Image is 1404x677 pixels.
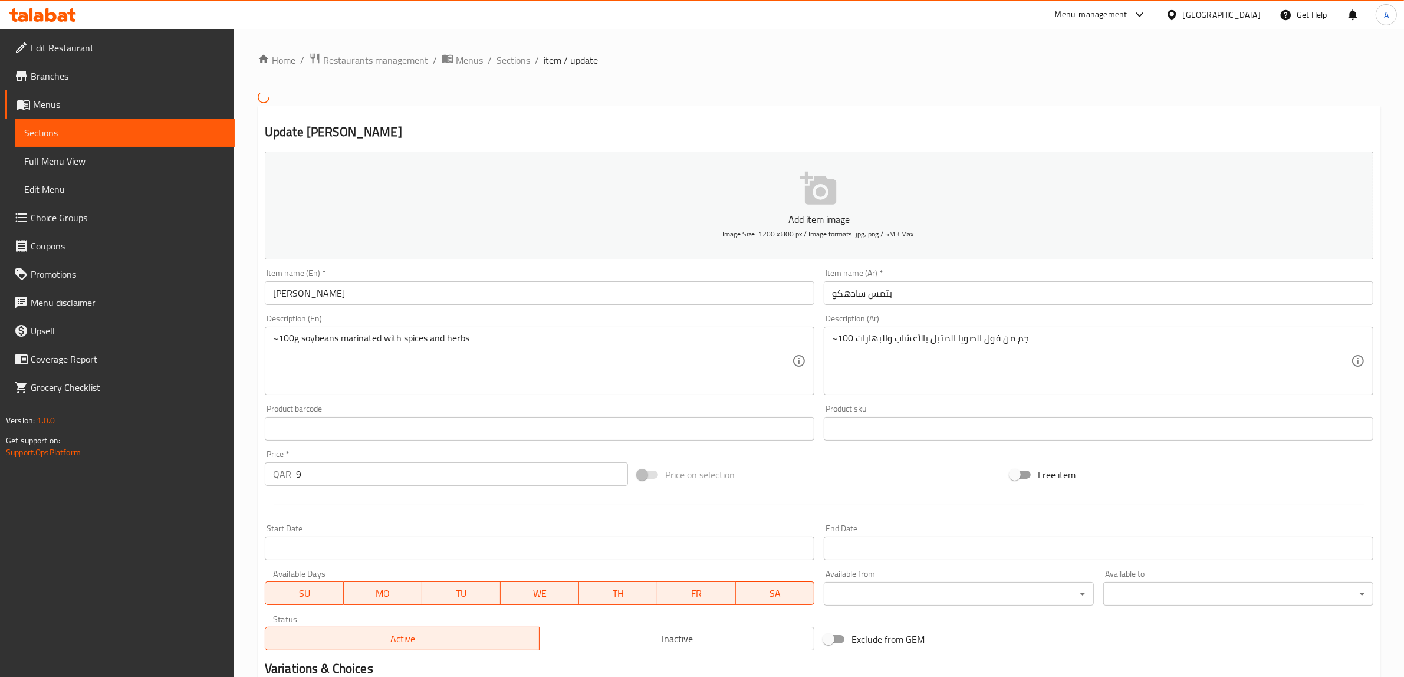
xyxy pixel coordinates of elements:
input: Please enter product sku [824,417,1373,441]
a: Sections [497,53,530,67]
li: / [433,53,437,67]
a: Promotions [5,260,235,288]
a: Menus [5,90,235,119]
button: Add item imageImage Size: 1200 x 800 px / Image formats: jpg, png / 5MB Max. [265,152,1373,259]
span: Get support on: [6,433,60,448]
a: Restaurants management [309,52,428,68]
input: Enter name Ar [824,281,1373,305]
a: Menu disclaimer [5,288,235,317]
span: Exclude from GEM [851,632,925,646]
a: Upsell [5,317,235,345]
button: MO [344,581,422,605]
span: SU [270,585,339,602]
span: Promotions [31,267,225,281]
li: / [535,53,539,67]
span: Menu disclaimer [31,295,225,310]
span: Grocery Checklist [31,380,225,395]
span: Version: [6,413,35,428]
button: SU [265,581,344,605]
a: Sections [15,119,235,147]
textarea: ~100 جم من فول الصويا المتبل بالأعشاب والبهارات [832,333,1351,389]
button: FR [657,581,736,605]
div: ​ [1103,582,1373,606]
button: Active [265,627,540,650]
input: Please enter price [296,462,628,486]
span: Active [270,630,535,648]
a: Coupons [5,232,235,260]
span: Upsell [31,324,225,338]
a: Support.OpsPlatform [6,445,81,460]
button: TH [579,581,657,605]
span: SA [741,585,810,602]
span: Free item [1038,468,1076,482]
span: Edit Restaurant [31,41,225,55]
span: Menus [33,97,225,111]
span: Image Size: 1200 x 800 px / Image formats: jpg, png / 5MB Max. [722,227,915,241]
h2: Update [PERSON_NAME] [265,123,1373,141]
a: Edit Restaurant [5,34,235,62]
span: Menus [456,53,483,67]
a: Coverage Report [5,345,235,373]
span: Coverage Report [31,352,225,366]
span: Edit Menu [24,182,225,196]
span: Full Menu View [24,154,225,168]
nav: breadcrumb [258,52,1380,68]
span: MO [348,585,417,602]
span: TH [584,585,653,602]
span: Sections [24,126,225,140]
input: Please enter product barcode [265,417,814,441]
a: Choice Groups [5,203,235,232]
span: Choice Groups [31,211,225,225]
span: item / update [544,53,598,67]
a: Home [258,53,295,67]
span: 1.0.0 [37,413,55,428]
a: Full Menu View [15,147,235,175]
button: SA [736,581,814,605]
a: Menus [442,52,483,68]
li: / [300,53,304,67]
textarea: ~100g soybeans marinated with spices and herbs [273,333,792,389]
span: Branches [31,69,225,83]
input: Enter name En [265,281,814,305]
div: ​ [824,582,1094,606]
p: Add item image [283,212,1355,226]
button: WE [501,581,579,605]
button: Inactive [539,627,814,650]
div: [GEOGRAPHIC_DATA] [1183,8,1261,21]
span: Coupons [31,239,225,253]
a: Grocery Checklist [5,373,235,402]
span: TU [427,585,496,602]
span: Inactive [544,630,810,648]
span: FR [662,585,731,602]
a: Edit Menu [15,175,235,203]
p: QAR [273,467,291,481]
a: Branches [5,62,235,90]
span: A [1384,8,1389,21]
span: WE [505,585,574,602]
div: Menu-management [1055,8,1127,22]
span: Restaurants management [323,53,428,67]
span: Price on selection [665,468,735,482]
button: TU [422,581,501,605]
li: / [488,53,492,67]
